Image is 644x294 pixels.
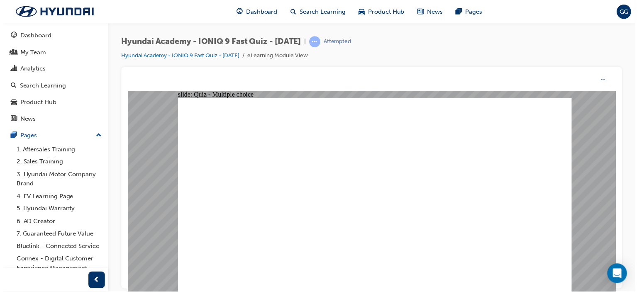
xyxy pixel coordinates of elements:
button: Pages [3,129,102,144]
a: 6. AD Creator [10,217,102,230]
span: car-icon [359,7,365,17]
span: news-icon [7,117,14,124]
a: 1. Aftersales Training [10,144,102,157]
a: Analytics [3,62,102,77]
span: chart-icon [7,66,14,73]
a: My Team [3,45,102,61]
div: My Team [17,48,43,58]
a: News [3,112,102,128]
span: Search Learning [299,7,346,17]
div: Product Hub [17,98,54,108]
button: GG [619,5,634,19]
a: Dashboard [3,28,102,44]
span: Product Hub [368,7,405,17]
span: learningRecordVerb_ATTEMPT-icon [309,36,320,48]
a: 2. Sales Training [10,157,102,170]
span: pages-icon [7,133,14,141]
div: Analytics [17,65,43,74]
a: news-iconNews [412,3,450,20]
span: guage-icon [7,32,14,40]
span: | [304,37,305,47]
span: news-icon [418,7,424,17]
span: guage-icon [236,7,242,17]
span: GG [622,7,631,17]
a: Hyundai Academy - IONIQ 9 Fast Quiz - [DATE] [119,52,238,59]
a: car-iconProduct Hub [352,3,412,20]
span: pages-icon [457,7,463,17]
span: search-icon [7,83,13,90]
span: search-icon [290,7,296,17]
img: Trak [4,3,100,20]
div: News [17,115,33,125]
a: 5. Hyundai Warranty [10,204,102,217]
span: up-icon [93,131,99,142]
a: 3. Hyundai Motor Company Brand [10,170,102,192]
span: prev-icon [91,277,98,288]
div: Dashboard [17,31,49,41]
span: Dashboard [245,7,277,17]
span: Pages [466,7,483,17]
span: people-icon [7,49,14,57]
a: Search Learning [3,79,102,94]
li: eLearning Module View [246,51,307,61]
a: search-iconSearch Learning [283,3,352,20]
span: News [428,7,444,17]
span: Hyundai Academy - IONIQ 9 Fast Quiz - [DATE] [119,37,300,47]
div: Attempted [323,38,351,46]
span: car-icon [7,100,14,107]
a: guage-iconDashboard [229,3,283,20]
a: Product Hub [3,95,102,111]
div: Open Intercom Messenger [610,266,629,286]
a: 4. EV Learning Page [10,192,102,204]
a: Connex - Digital Customer Experience Management [10,255,102,277]
a: pages-iconPages [450,3,490,20]
a: Bluelink - Connected Service [10,242,102,255]
a: 7. Guaranteed Future Value [10,229,102,242]
div: Pages [17,132,34,141]
button: DashboardMy TeamAnalyticsSearch LearningProduct HubNews [3,27,102,129]
div: Search Learning [17,82,63,91]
